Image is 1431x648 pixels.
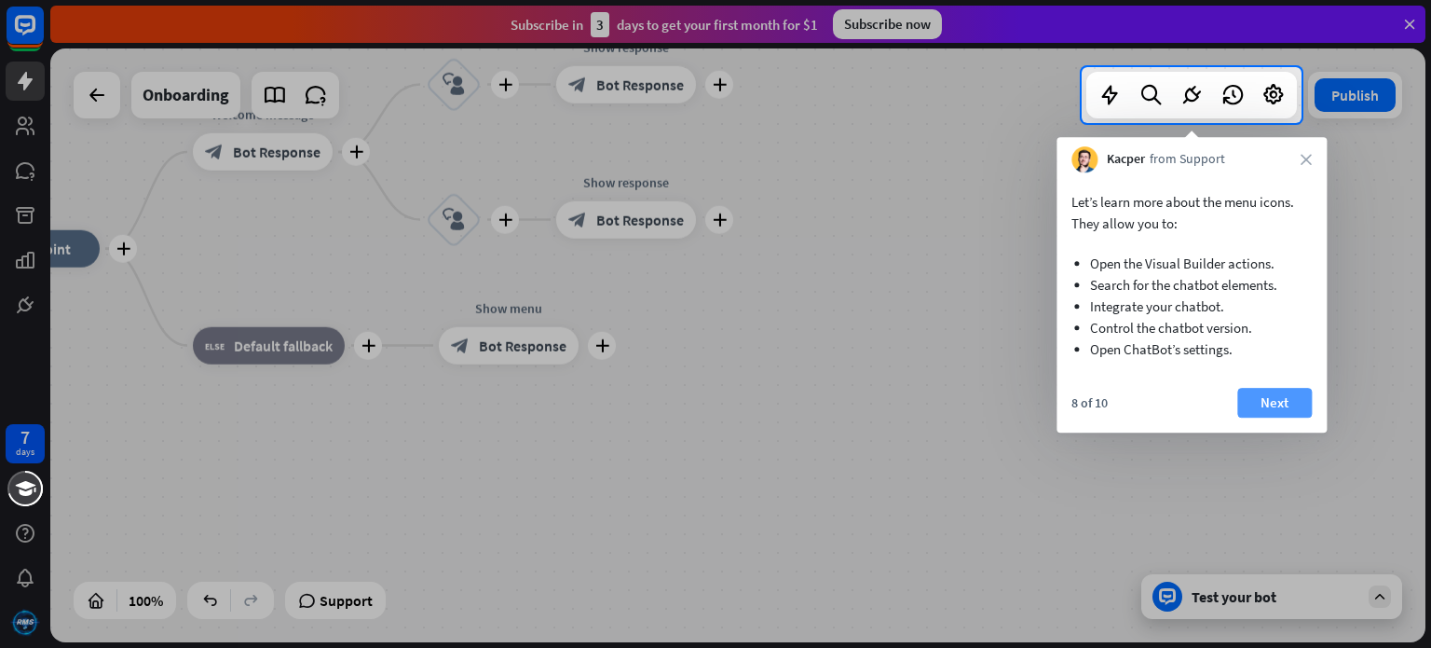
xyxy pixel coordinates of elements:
li: Search for the chatbot elements. [1090,274,1293,296]
button: Open LiveChat chat widget [15,7,71,63]
span: from Support [1150,150,1225,169]
li: Control the chatbot version. [1090,317,1293,338]
span: Kacper [1107,150,1145,169]
li: Open the Visual Builder actions. [1090,253,1293,274]
div: 8 of 10 [1071,394,1108,411]
li: Integrate your chatbot. [1090,296,1293,317]
li: Open ChatBot’s settings. [1090,338,1293,360]
i: close [1301,154,1312,165]
button: Next [1237,388,1312,418]
p: Let’s learn more about the menu icons. They allow you to: [1071,191,1312,234]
